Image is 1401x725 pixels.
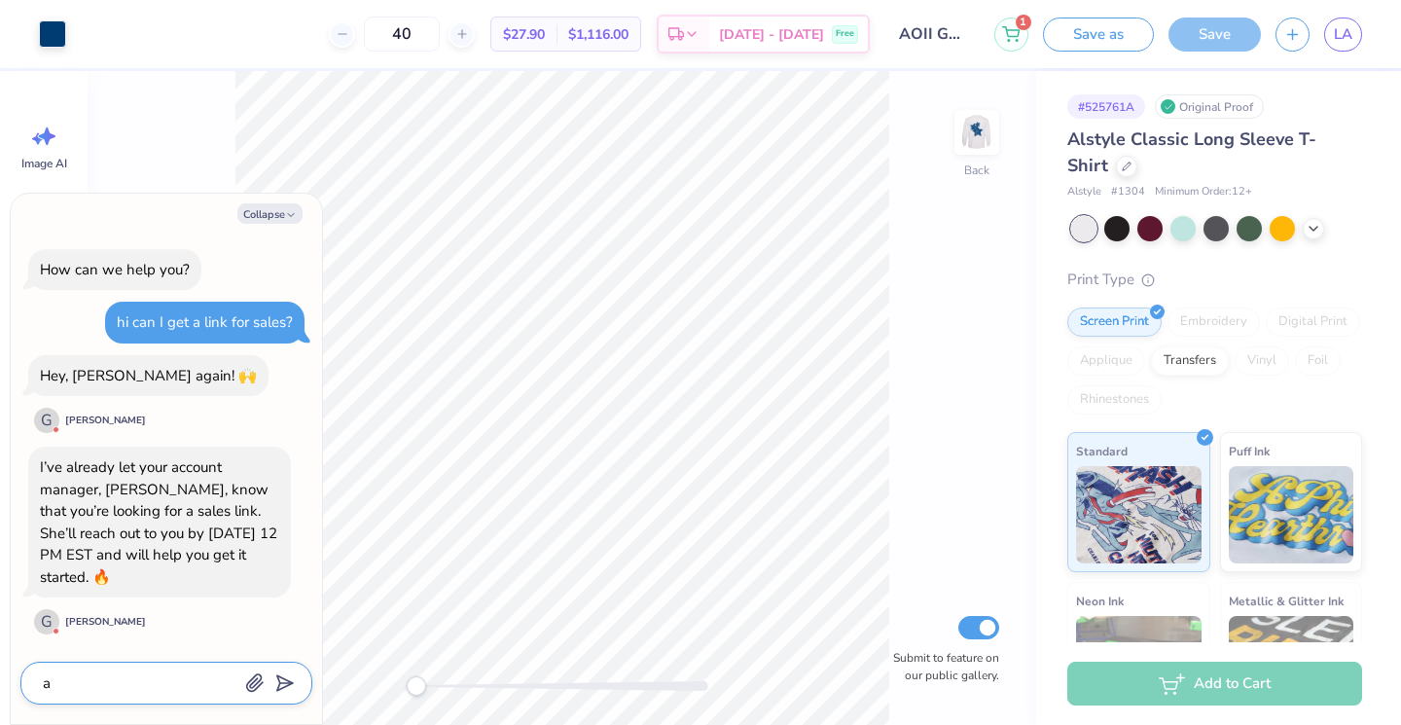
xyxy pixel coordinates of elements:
input: Untitled Design [884,15,980,54]
div: Back [964,162,989,179]
span: Standard [1076,441,1128,461]
a: LA [1324,18,1362,52]
div: Vinyl [1235,346,1289,376]
div: Foil [1295,346,1341,376]
span: [DATE] - [DATE] [719,24,824,45]
div: # 525761A [1067,94,1145,119]
span: 1 [1016,15,1031,30]
span: $27.90 [503,24,545,45]
button: 1 [994,18,1028,52]
span: Neon Ink [1076,591,1124,611]
span: Puff Ink [1229,441,1270,461]
span: Alstyle [1067,184,1101,200]
img: Back [957,113,996,152]
img: Puff Ink [1229,466,1354,563]
textarea: a [41,671,238,696]
div: [PERSON_NAME] [65,615,146,630]
div: G [34,609,59,634]
div: Embroidery [1167,308,1260,337]
span: Metallic & Glitter Ink [1229,591,1344,611]
div: Print Type [1067,269,1362,291]
div: G [34,408,59,433]
div: Transfers [1151,346,1229,376]
button: Collapse [237,203,303,224]
span: $1,116.00 [568,24,629,45]
img: Neon Ink [1076,616,1202,713]
div: Screen Print [1067,308,1162,337]
img: Metallic & Glitter Ink [1229,616,1354,713]
span: Image AI [21,156,67,171]
div: Digital Print [1266,308,1360,337]
div: Accessibility label [407,676,426,696]
div: hi can I get a link for sales? [117,312,293,332]
div: I’ve already let your account manager, [PERSON_NAME], know that you’re looking for a sales link. ... [40,457,277,587]
span: LA [1334,23,1352,46]
input: – – [364,17,440,52]
span: Alstyle Classic Long Sleeve T-Shirt [1067,127,1316,177]
span: # 1304 [1111,184,1145,200]
div: [PERSON_NAME] [65,414,146,428]
img: Standard [1076,466,1202,563]
div: Applique [1067,346,1145,376]
label: Submit to feature on our public gallery. [882,649,999,684]
div: Rhinestones [1067,385,1162,415]
span: Minimum Order: 12 + [1155,184,1252,200]
div: Hey, [PERSON_NAME] again! 🙌 [40,366,257,385]
span: Free [836,27,854,41]
div: Original Proof [1155,94,1264,119]
div: How can we help you? [40,260,190,279]
button: Save as [1043,18,1154,52]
